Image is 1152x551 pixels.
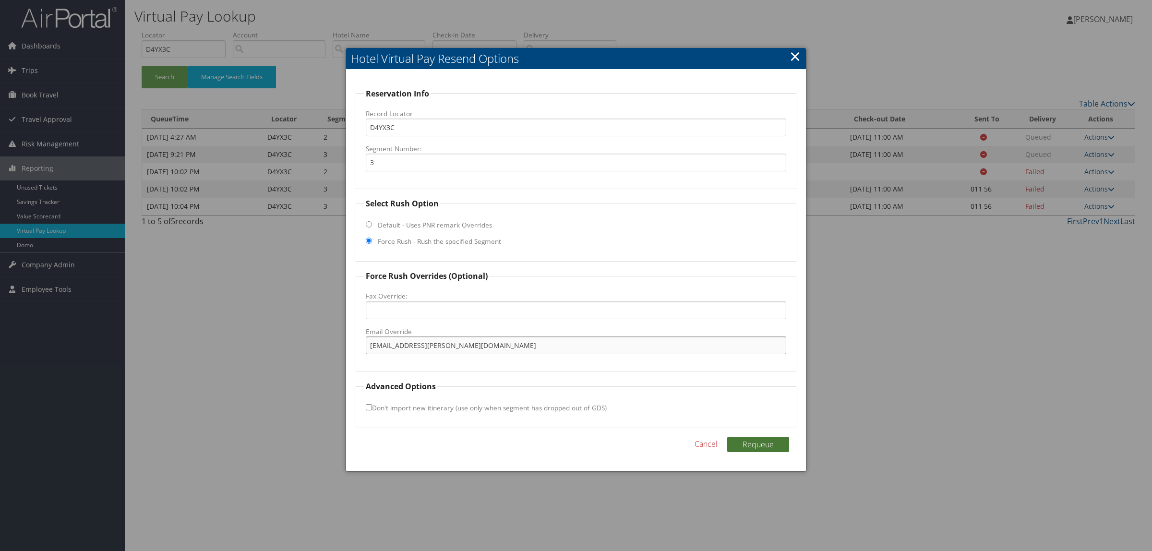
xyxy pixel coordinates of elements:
label: Don't import new itinerary (use only when segment has dropped out of GDS) [366,399,607,417]
label: Force Rush - Rush the specified Segment [378,237,501,246]
label: Fax Override: [366,291,786,301]
label: Segment Number: [366,144,786,154]
button: Requeue [727,437,789,452]
h2: Hotel Virtual Pay Resend Options [346,48,806,69]
legend: Select Rush Option [364,198,440,209]
a: Cancel [695,438,718,450]
a: Close [790,47,801,66]
label: Record Locator [366,109,786,119]
label: Default - Uses PNR remark Overrides [378,220,492,230]
legend: Reservation Info [364,88,431,99]
legend: Force Rush Overrides (Optional) [364,270,489,282]
label: Email Override [366,327,786,336]
input: Don't import new itinerary (use only when segment has dropped out of GDS) [366,404,372,410]
legend: Advanced Options [364,381,437,392]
